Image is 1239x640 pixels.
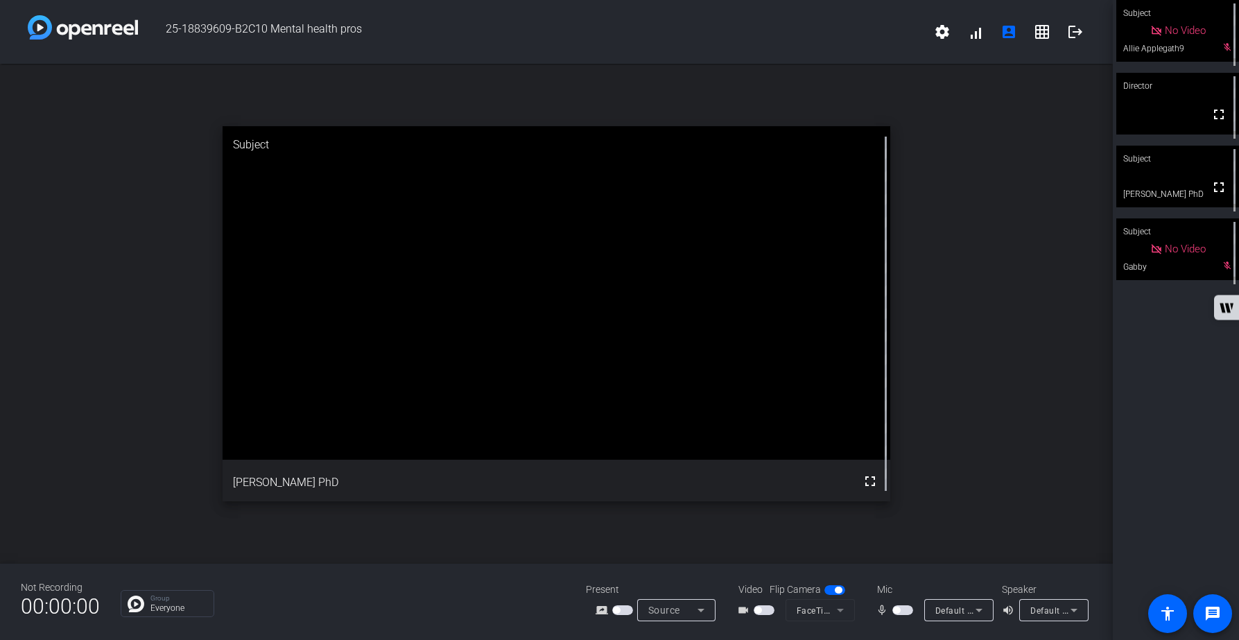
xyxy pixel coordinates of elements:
mat-icon: logout [1067,24,1084,40]
span: Default - AirPods [935,605,1005,616]
mat-icon: account_box [1000,24,1017,40]
div: Director [1116,73,1239,99]
span: 00:00:00 [21,589,100,623]
span: Default - AirPods [1030,605,1100,616]
span: No Video [1165,24,1206,37]
img: white-gradient.svg [28,15,138,40]
img: Chat Icon [128,596,144,612]
p: Group [150,595,207,602]
div: Subject [223,126,890,164]
div: Present [586,582,725,597]
span: Source [648,605,680,616]
p: Everyone [150,604,207,612]
mat-icon: fullscreen [1211,179,1227,196]
div: Subject [1116,146,1239,172]
button: signal_cellular_alt [959,15,992,49]
mat-icon: videocam_outline [737,602,754,619]
mat-icon: screen_share_outline [596,602,612,619]
div: Subject [1116,218,1239,245]
span: Video [738,582,763,597]
span: Flip Camera [770,582,821,597]
mat-icon: message [1204,605,1221,622]
mat-icon: fullscreen [862,473,878,490]
div: Mic [863,582,1002,597]
mat-icon: mic_none [876,602,892,619]
span: 25-18839609-B2C10 Mental health pros [138,15,926,49]
div: Not Recording [21,580,100,595]
mat-icon: grid_on [1034,24,1050,40]
mat-icon: accessibility [1159,605,1176,622]
span: No Video [1165,243,1206,255]
mat-icon: volume_up [1002,602,1019,619]
mat-icon: fullscreen [1211,106,1227,123]
div: Speaker [1002,582,1085,597]
mat-icon: settings [934,24,951,40]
